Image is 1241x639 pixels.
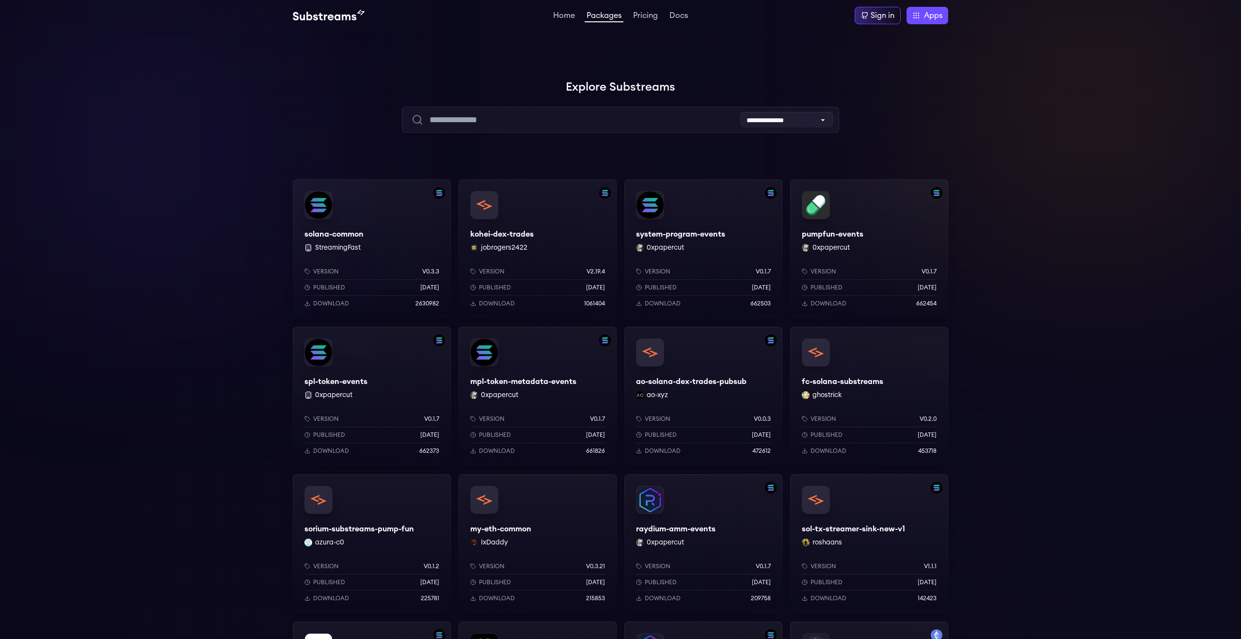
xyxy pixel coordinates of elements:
p: Published [313,578,345,586]
p: Download [645,447,681,455]
p: Download [479,447,515,455]
p: Published [479,284,511,291]
a: Packages [585,12,623,22]
img: Filter by solana network [433,187,445,199]
p: v1.1.1 [924,562,937,570]
button: azura-c0 [315,538,344,547]
p: Published [479,578,511,586]
p: Download [479,300,515,307]
p: [DATE] [420,284,439,291]
a: Filter by solana networkkohei-dex-tradeskohei-dex-tradesjobrogers2422 jobrogers2422Versionv2.19.4... [459,179,617,319]
img: Filter by solana network [765,335,777,346]
button: StreamingFast [315,243,361,253]
button: 0xpapercut [647,243,684,253]
img: Filter by solana network [599,187,611,199]
p: Published [313,431,345,439]
p: Download [811,447,846,455]
p: Published [645,431,677,439]
p: Published [313,284,345,291]
button: 0xpapercut [812,243,850,253]
p: 472612 [752,447,771,455]
p: v0.0.3 [754,415,771,423]
p: [DATE] [752,284,771,291]
button: roshaans [812,538,842,547]
p: Version [479,415,505,423]
p: Version [645,415,670,423]
p: Download [313,447,349,455]
p: v0.1.7 [424,415,439,423]
a: my-eth-commonmy-eth-commonIxDaddy IxDaddyVersionv0.3.21Published[DATE]Download215853 [459,474,617,614]
div: Sign in [871,10,894,21]
p: Version [313,268,339,275]
img: Substream's logo [293,10,365,21]
p: Published [811,284,843,291]
p: [DATE] [918,284,937,291]
p: 662373 [419,447,439,455]
p: [DATE] [918,578,937,586]
img: Filter by solana network [765,187,777,199]
a: fc-solana-substreamsfc-solana-substreamsghostrick ghostrickVersionv0.2.0Published[DATE]Download45... [790,327,948,466]
a: Sign in [855,7,901,24]
p: [DATE] [752,431,771,439]
p: Published [811,431,843,439]
p: Published [479,431,511,439]
a: Docs [668,12,690,21]
p: Download [811,594,846,602]
p: Download [645,300,681,307]
button: IxDaddy [481,538,508,547]
p: 453718 [918,447,937,455]
p: 662503 [750,300,771,307]
p: Published [645,284,677,291]
p: 661826 [586,447,605,455]
p: 1061404 [584,300,605,307]
p: Version [811,415,836,423]
p: Download [313,300,349,307]
a: Home [551,12,577,21]
p: v0.2.0 [920,415,937,423]
p: Published [811,578,843,586]
a: Filter by solana networksol-tx-streamer-sink-new-v1sol-tx-streamer-sink-new-v1roshaans roshaansVe... [790,474,948,614]
button: ao-xyz [647,390,668,400]
p: v0.1.2 [424,562,439,570]
p: [DATE] [420,578,439,586]
img: Filter by solana network [433,335,445,346]
p: 662454 [916,300,937,307]
a: sorium-substreams-pump-funsorium-substreams-pump-funazura-c0 azura-c0Versionv0.1.2Published[DATE]... [293,474,451,614]
p: Published [645,578,677,586]
p: 215853 [586,594,605,602]
p: [DATE] [420,431,439,439]
button: jobrogers2422 [481,243,527,253]
a: Filter by solana networkspl-token-eventsspl-token-events 0xpapercutVersionv0.1.7Published[DATE]Do... [293,327,451,466]
p: Version [313,415,339,423]
p: 209758 [751,594,771,602]
a: Pricing [631,12,660,21]
button: 0xpapercut [315,390,352,400]
p: [DATE] [752,578,771,586]
p: Version [811,268,836,275]
a: Filter by solana networkraydium-amm-eventsraydium-amm-events0xpapercut 0xpapercutVersionv0.1.7Pub... [624,474,782,614]
img: Filter by solana network [765,482,777,494]
p: Version [811,562,836,570]
a: Filter by solana networkpumpfun-eventspumpfun-events0xpapercut 0xpapercutVersionv0.1.7Published[D... [790,179,948,319]
p: Download [479,594,515,602]
img: Filter by solana network [931,187,942,199]
p: v0.1.7 [756,268,771,275]
p: Version [645,562,670,570]
span: Apps [924,10,942,21]
a: Filter by solana networkmpl-token-metadata-eventsmpl-token-metadata-events0xpapercut 0xpapercutVe... [459,327,617,466]
p: v0.3.3 [422,268,439,275]
img: Filter by solana network [931,482,942,494]
p: v0.1.7 [922,268,937,275]
button: 0xpapercut [647,538,684,547]
h1: Explore Substreams [293,78,948,97]
p: [DATE] [586,431,605,439]
p: v0.1.7 [590,415,605,423]
a: Filter by solana networksolana-commonsolana-common StreamingFastVersionv0.3.3Published[DATE]Downl... [293,179,451,319]
p: Download [645,594,681,602]
p: 225781 [421,594,439,602]
img: Filter by solana network [599,335,611,346]
p: [DATE] [918,431,937,439]
p: 142423 [918,594,937,602]
p: Version [479,562,505,570]
p: Download [313,594,349,602]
